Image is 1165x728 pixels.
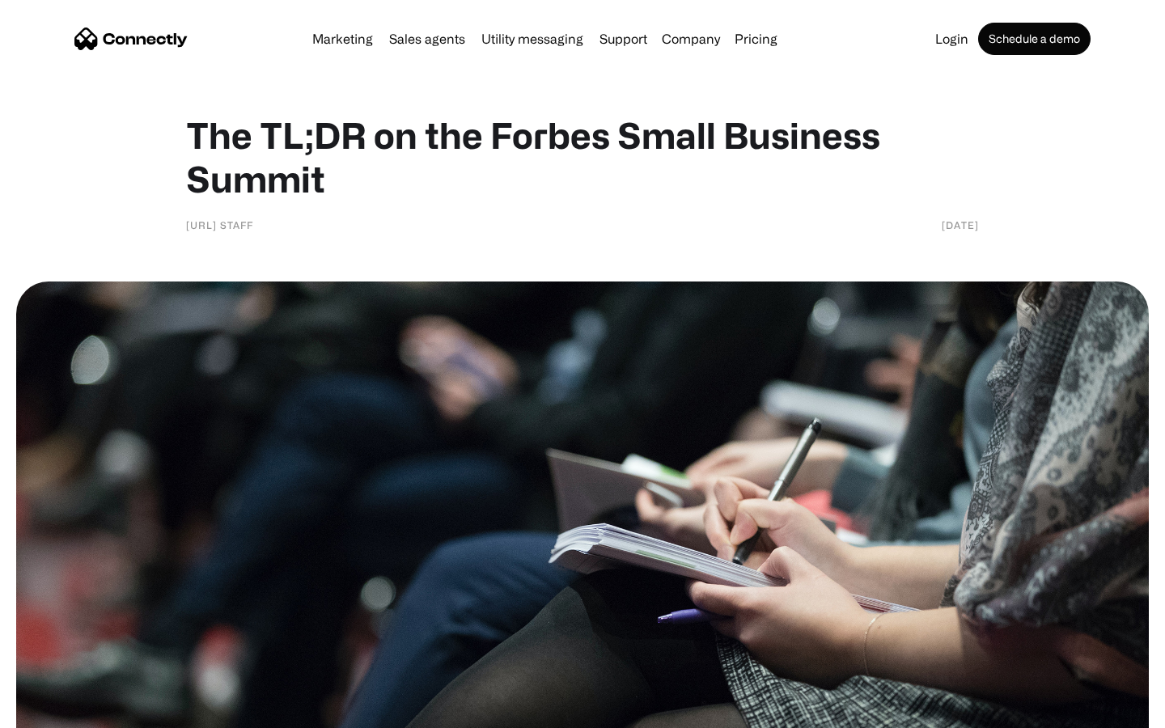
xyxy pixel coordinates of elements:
[942,217,979,233] div: [DATE]
[186,113,979,201] h1: The TL;DR on the Forbes Small Business Summit
[16,700,97,722] aside: Language selected: English
[728,32,784,45] a: Pricing
[593,32,654,45] a: Support
[662,28,720,50] div: Company
[32,700,97,722] ul: Language list
[383,32,472,45] a: Sales agents
[978,23,1091,55] a: Schedule a demo
[306,32,379,45] a: Marketing
[186,217,253,233] div: [URL] Staff
[929,32,975,45] a: Login
[475,32,590,45] a: Utility messaging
